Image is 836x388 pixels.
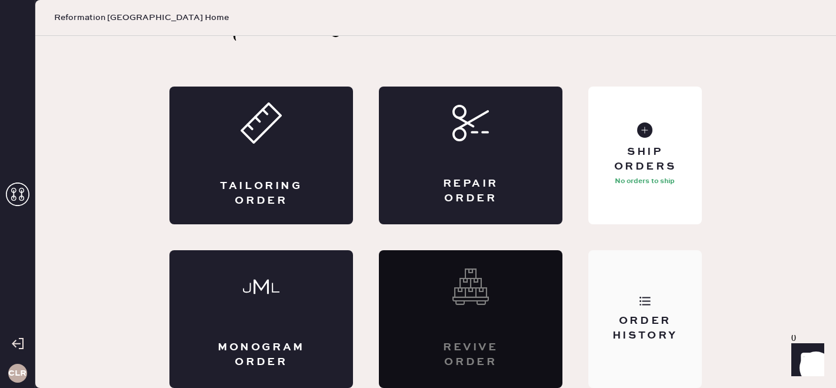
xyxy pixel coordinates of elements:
[615,174,675,188] p: No orders to ship
[217,179,306,208] div: Tailoring Order
[780,335,831,386] iframe: Front Chat
[598,314,692,343] div: Order History
[598,145,692,174] div: Ship Orders
[379,250,562,388] div: Interested? Contact us at care@hemster.co
[54,12,229,24] span: Reformation [GEOGRAPHIC_DATA] Home
[426,340,515,370] div: Revive order
[426,177,515,206] div: Repair Order
[217,340,306,370] div: Monogram Order
[8,369,26,377] h3: CLR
